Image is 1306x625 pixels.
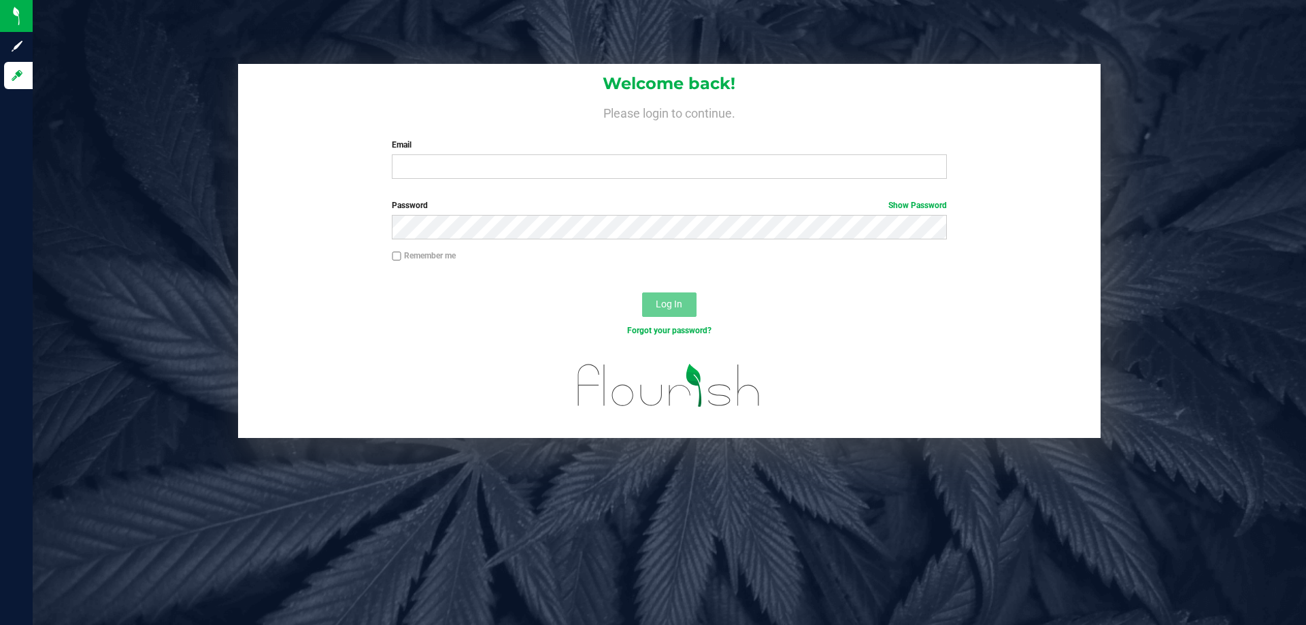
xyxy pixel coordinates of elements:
[627,326,711,335] a: Forgot your password?
[888,201,947,210] a: Show Password
[561,351,777,420] img: flourish_logo.svg
[392,201,428,210] span: Password
[392,139,946,151] label: Email
[642,292,697,317] button: Log In
[238,75,1101,92] h1: Welcome back!
[10,69,24,82] inline-svg: Log in
[392,250,456,262] label: Remember me
[238,103,1101,120] h4: Please login to continue.
[656,299,682,309] span: Log In
[392,252,401,261] input: Remember me
[10,39,24,53] inline-svg: Sign up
